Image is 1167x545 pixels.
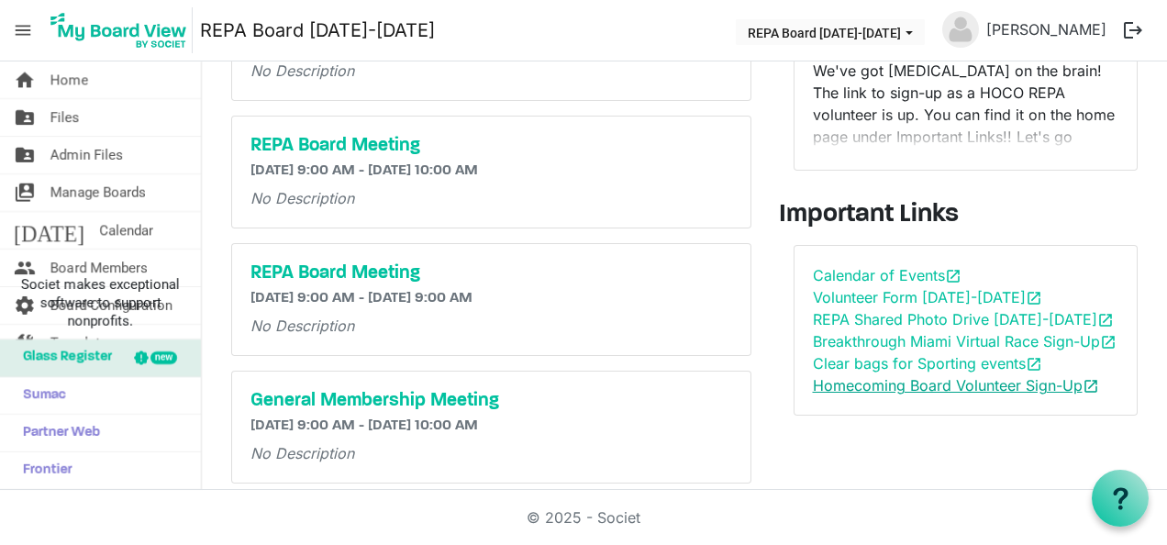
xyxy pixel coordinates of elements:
span: menu [6,13,40,48]
span: open_in_new [945,268,961,284]
a: REPA Board Meeting [250,135,732,157]
h3: Important Links [779,200,1153,231]
span: Admin Files [50,137,123,173]
a: [PERSON_NAME] [979,11,1114,48]
span: Sumac [14,377,66,414]
button: REPA Board 2025-2026 dropdownbutton [736,19,925,45]
a: Calendar of Eventsopen_in_new [813,266,961,284]
span: Manage Boards [50,174,146,211]
a: REPA Board [DATE]-[DATE] [200,12,435,49]
a: My Board View Logo [45,7,200,53]
span: home [14,61,36,98]
a: Breakthrough Miami Virtual Race Sign-Upopen_in_new [813,332,1117,350]
button: logout [1114,11,1152,50]
h6: [DATE] 9:00 AM - [DATE] 10:00 AM [250,417,732,435]
a: Homecoming Board Volunteer Sign-Upopen_in_new [813,376,1099,395]
span: [DATE] [14,212,84,249]
a: Clear bags for Sporting eventsopen_in_new [813,354,1042,373]
p: No Description [250,315,732,337]
span: open_in_new [1083,378,1099,395]
img: My Board View Logo [45,7,193,53]
span: Glass Register [14,339,112,376]
a: REPA Board Meeting [250,262,732,284]
h6: [DATE] 9:00 AM - [DATE] 10:00 AM [250,162,732,180]
span: Partner Web [14,415,100,451]
h6: [DATE] 9:00 AM - [DATE] 9:00 AM [250,290,732,307]
span: Societ makes exceptional software to support nonprofits. [8,275,193,330]
span: Files [50,99,80,136]
span: Frontier [14,452,72,489]
span: Calendar [99,212,153,249]
span: open_in_new [1100,334,1117,350]
a: Volunteer Form [DATE]-[DATE]open_in_new [813,288,1042,306]
p: No Description [250,60,732,82]
a: © 2025 - Societ [527,508,640,527]
span: Home [50,61,88,98]
p: No Description [250,187,732,209]
a: General Membership Meeting [250,390,732,412]
span: open_in_new [1026,356,1042,373]
a: REPA Shared Photo Drive [DATE]-[DATE]open_in_new [813,310,1114,328]
span: folder_shared [14,137,36,173]
span: open_in_new [1097,312,1114,328]
img: no-profile-picture.svg [942,11,979,48]
p: We've got [MEDICAL_DATA] on the brain! The link to sign-up as a HOCO REPA volunteer is up. You ca... [813,60,1119,170]
span: Board Members [50,250,148,286]
div: new [150,351,177,364]
p: No Description [250,442,732,464]
span: folder_shared [14,99,36,136]
span: people [14,250,36,286]
span: switch_account [14,174,36,211]
span: open_in_new [1026,290,1042,306]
